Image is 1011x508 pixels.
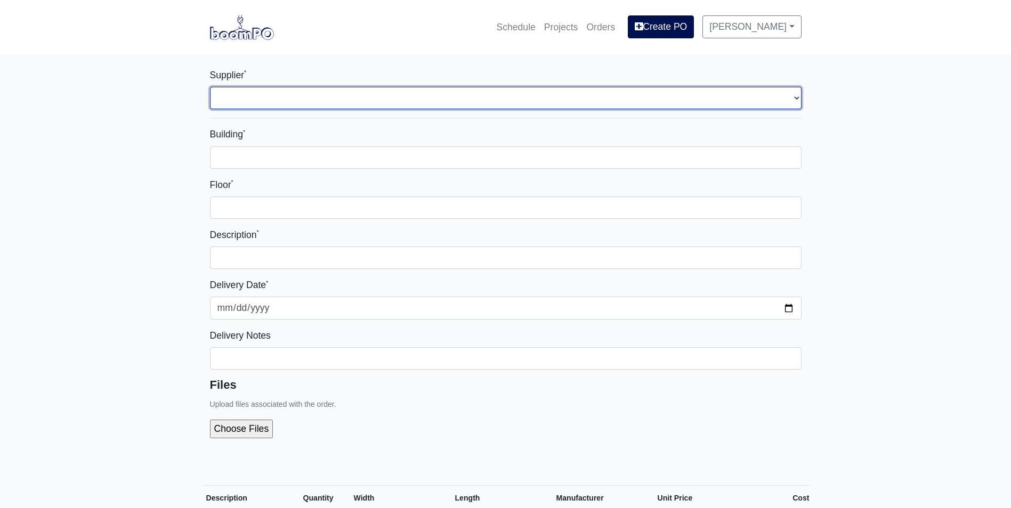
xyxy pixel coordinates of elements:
a: [PERSON_NAME] [702,15,801,38]
a: Schedule [492,15,539,39]
label: Delivery Notes [210,328,271,343]
label: Building [210,127,246,142]
img: boomPO [210,15,274,39]
a: Orders [582,15,619,39]
span: Description [206,494,247,502]
label: Floor [210,177,233,192]
label: Supplier [210,68,247,83]
label: Description [210,227,259,242]
a: Projects [540,15,583,39]
small: Upload files associated with the order. [210,400,336,408]
h5: Files [210,378,802,392]
label: Delivery Date [210,277,269,292]
input: Choose Files [210,420,387,438]
input: mm-dd-yyyy [210,297,802,319]
a: Create PO [628,15,694,38]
